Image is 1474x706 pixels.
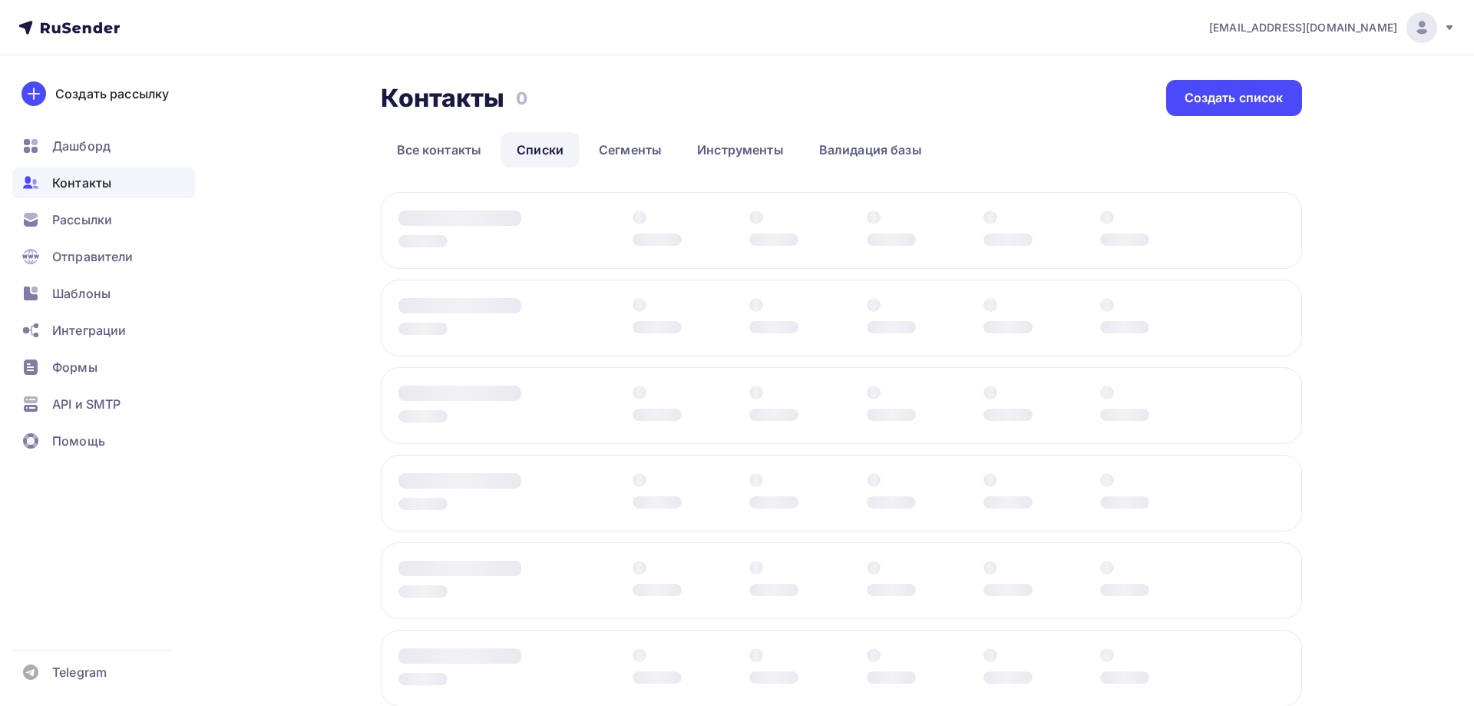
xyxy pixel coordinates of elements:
span: Рассылки [52,210,112,229]
span: Отправители [52,247,134,266]
span: Контакты [52,174,111,192]
a: Шаблоны [12,278,195,309]
a: [EMAIL_ADDRESS][DOMAIN_NAME] [1209,12,1456,43]
div: Создать список [1185,89,1284,107]
span: Шаблоны [52,284,111,303]
span: Помощь [52,432,105,450]
span: API и SMTP [52,395,121,413]
h3: 0 [516,88,527,109]
a: Формы [12,352,195,383]
span: Telegram [52,663,107,681]
div: Создать рассылку [55,85,169,103]
span: Интеграции [52,321,126,340]
a: Дашборд [12,131,195,161]
a: Сегменты [583,132,678,167]
a: Инструменты [681,132,800,167]
h2: Контакты [381,83,505,114]
a: Все контакты [381,132,498,167]
a: Списки [501,132,580,167]
a: Валидация базы [803,132,938,167]
span: Дашборд [52,137,111,155]
a: Рассылки [12,204,195,235]
span: Формы [52,358,97,376]
a: Отправители [12,241,195,272]
span: [EMAIL_ADDRESS][DOMAIN_NAME] [1209,20,1397,35]
a: Контакты [12,167,195,198]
